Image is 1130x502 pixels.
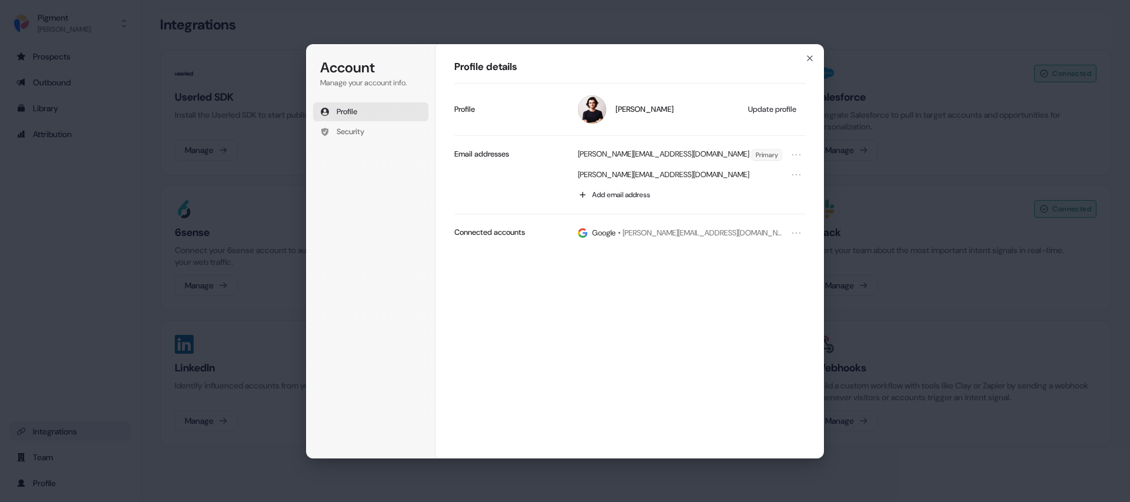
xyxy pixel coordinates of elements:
button: Open menu [789,148,803,162]
p: [PERSON_NAME][EMAIL_ADDRESS][DOMAIN_NAME] [578,149,749,161]
p: Manage your account info. [320,78,421,88]
span: Security [337,127,364,137]
span: Add email address [592,190,650,200]
p: Profile [454,104,475,115]
h1: Profile details [454,60,806,74]
img: Louis Uguen [578,95,606,124]
span: [PERSON_NAME] [616,104,674,115]
span: Primary [752,149,782,160]
button: Security [313,122,428,141]
span: Profile [337,107,357,117]
h1: Account [320,58,421,77]
button: Open menu [789,168,803,182]
button: Open menu [789,226,803,240]
button: Profile [313,102,428,121]
button: Add email address [572,185,806,204]
button: Update profile [742,101,803,118]
img: Google [578,228,587,238]
span: • [PERSON_NAME][EMAIL_ADDRESS][DOMAIN_NAME] [618,228,785,238]
p: [PERSON_NAME][EMAIL_ADDRESS][DOMAIN_NAME] [578,169,749,180]
p: Google [592,228,616,238]
p: Connected accounts [454,227,525,238]
p: Email addresses [454,149,509,159]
